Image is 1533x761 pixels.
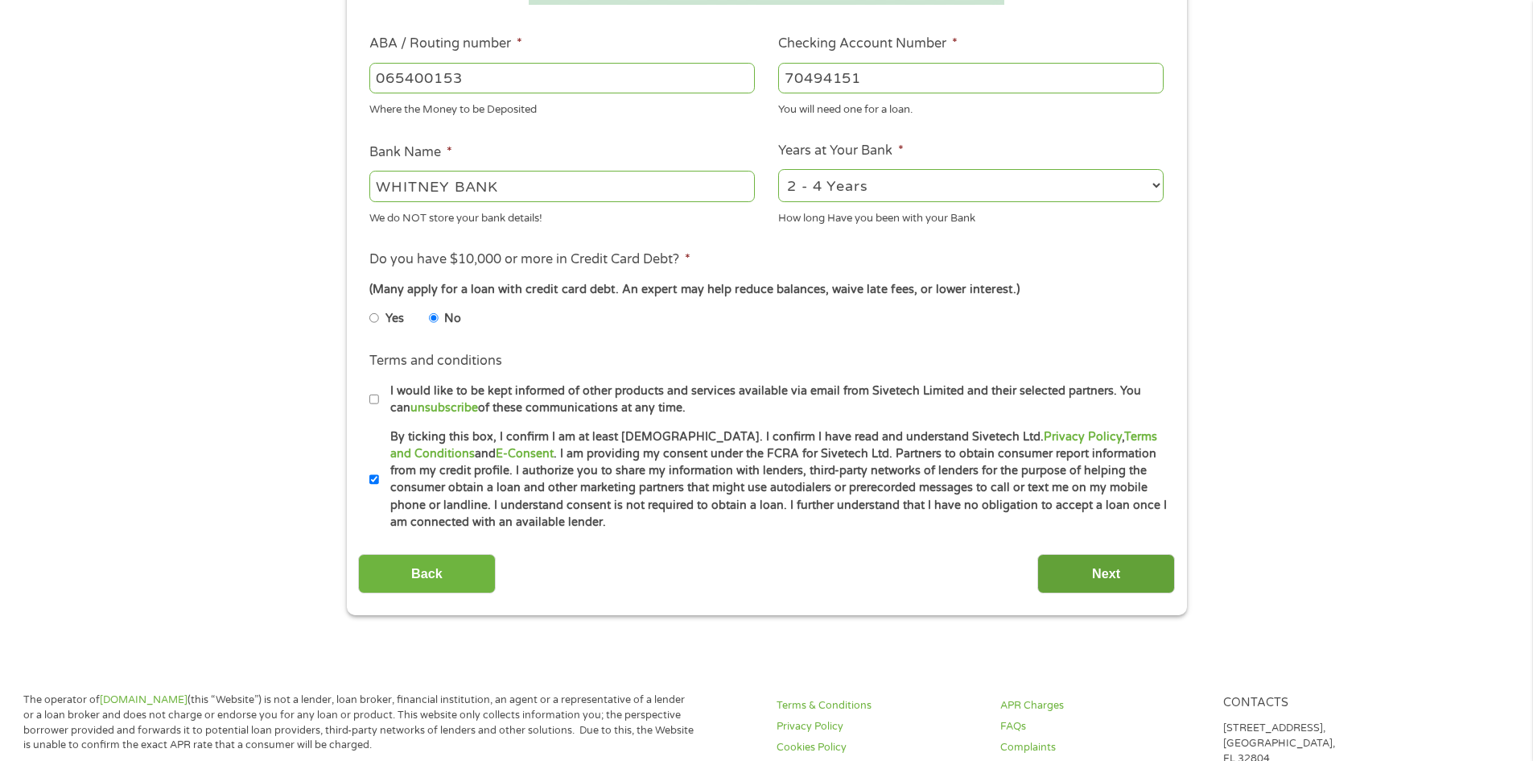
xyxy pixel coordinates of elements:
h4: Contacts [1223,696,1428,711]
label: Yes [385,310,404,328]
a: Privacy Policy [777,719,981,734]
label: I would like to be kept informed of other products and services available via email from Sivetech... [379,383,1168,417]
input: Back [358,554,496,593]
label: No [444,310,461,328]
label: Bank Name [369,144,452,161]
a: FAQs [1000,719,1205,734]
a: Terms & Conditions [777,698,981,713]
a: Terms and Conditions [390,430,1157,461]
label: By ticking this box, I confirm I am at least [DEMOGRAPHIC_DATA]. I confirm I have read and unders... [379,428,1168,531]
a: unsubscribe [410,401,478,415]
a: Cookies Policy [777,740,981,755]
a: APR Charges [1000,698,1205,713]
div: You will need one for a loan. [778,97,1164,118]
label: Years at Your Bank [778,143,904,159]
div: Where the Money to be Deposited [369,97,755,118]
a: [DOMAIN_NAME] [100,693,188,706]
a: Privacy Policy [1044,430,1122,444]
div: (Many apply for a loan with credit card debt. An expert may help reduce balances, waive late fees... [369,281,1163,299]
label: Do you have $10,000 or more in Credit Card Debt? [369,251,690,268]
a: Complaints [1000,740,1205,755]
div: We do NOT store your bank details! [369,205,755,226]
label: ABA / Routing number [369,35,522,52]
input: 263177916 [369,63,755,93]
input: Next [1037,554,1175,593]
label: Checking Account Number [778,35,958,52]
p: The operator of (this “Website”) is not a lender, loan broker, financial institution, an agent or... [23,693,694,754]
a: E-Consent [496,447,554,461]
div: How long Have you been with your Bank [778,205,1164,226]
label: Terms and conditions [369,353,502,370]
input: 345634636 [778,63,1164,93]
